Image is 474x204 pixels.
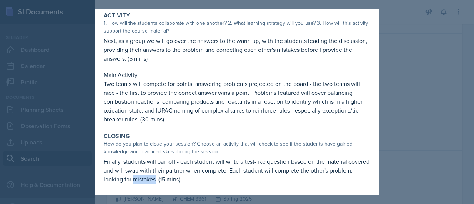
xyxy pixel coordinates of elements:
[104,133,130,140] label: Closing
[104,19,370,35] div: 1. How will the students collaborate with one another? 2. What learning strategy will you use? 3....
[104,157,370,184] p: Finally, students will pair off - each student will write a test-like question based on the mater...
[104,79,370,124] p: Two teams will compete for points, answering problems projected on the board - the two teams will...
[104,140,370,155] div: How do you plan to close your session? Choose an activity that will check to see if the students ...
[104,12,130,19] label: Activity
[104,70,370,79] p: Main Activity:
[104,36,370,63] p: Next, as a group we will go over the answers to the warm up, with the students leading the discus...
